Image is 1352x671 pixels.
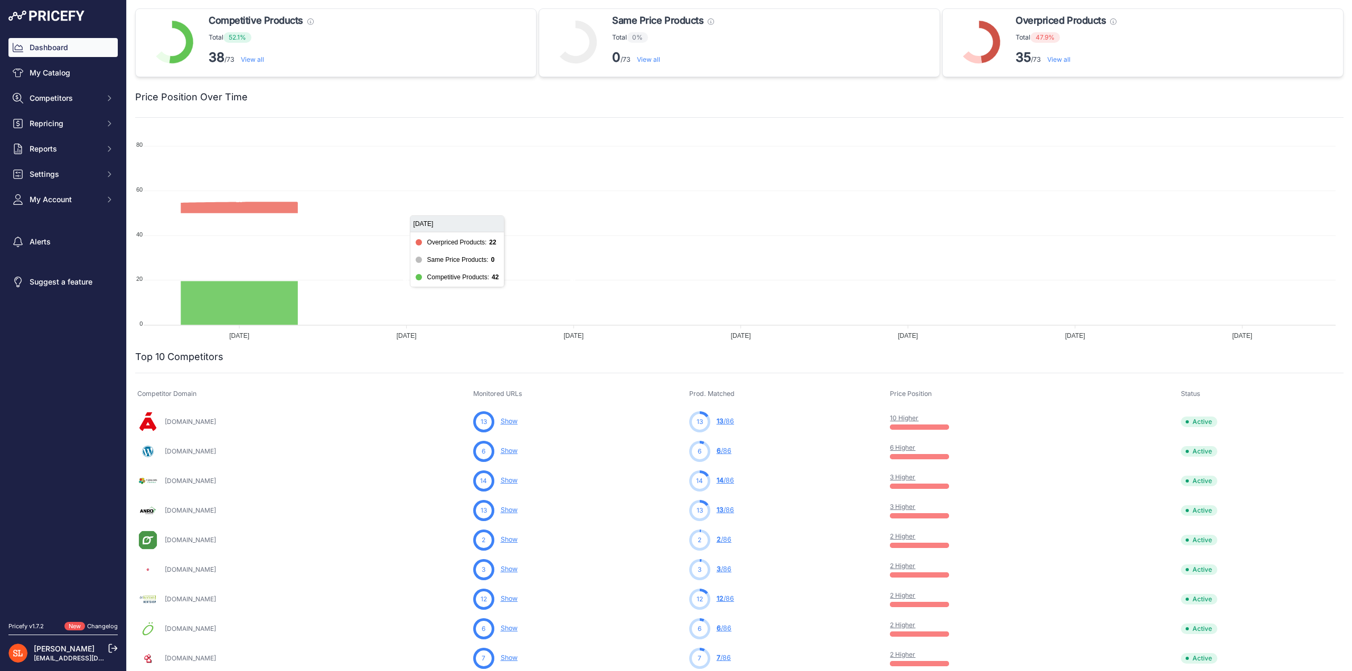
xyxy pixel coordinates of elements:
span: 14 [696,476,703,486]
button: Reports [8,139,118,158]
span: 13 [481,506,487,515]
tspan: [DATE] [1232,332,1252,339]
strong: 35 [1016,50,1031,65]
tspan: [DATE] [397,332,417,339]
span: 7 [717,654,720,661]
span: Active [1181,564,1217,575]
span: 2 [698,535,701,545]
a: Show [501,535,518,543]
a: 3 Higher [890,503,915,511]
span: Active [1181,417,1217,427]
h2: Price Position Over Time [135,90,248,105]
span: 3 [717,565,721,573]
a: View all [1047,55,1071,63]
div: Pricefy v1.7.2 [8,622,44,631]
span: 13 [717,417,724,425]
p: /73 [209,49,314,66]
a: [DOMAIN_NAME] [165,595,216,603]
span: Prod. Matched [689,390,735,398]
a: 2 Higher [890,650,915,658]
button: Repricing [8,114,118,133]
a: 2 Higher [890,591,915,599]
tspan: [DATE] [564,332,584,339]
span: 0% [627,32,648,43]
span: 6 [482,624,485,634]
a: 6/86 [717,624,731,632]
a: Suggest a feature [8,272,118,291]
tspan: 80 [136,141,143,148]
p: Total [209,32,314,43]
a: Alerts [8,232,118,251]
span: Overpriced Products [1016,13,1106,28]
span: 6 [698,447,701,456]
a: My Catalog [8,63,118,82]
a: [DOMAIN_NAME] [165,506,216,514]
a: [DOMAIN_NAME] [165,625,216,632]
p: /73 [612,49,714,66]
span: Active [1181,446,1217,457]
span: Active [1181,505,1217,516]
a: Show [501,624,518,632]
h2: Top 10 Competitors [135,349,223,364]
a: 2 Higher [890,621,915,629]
a: Show [501,417,518,425]
span: 13 [697,506,703,515]
span: Same Price Products [612,13,703,28]
a: 3 Higher [890,473,915,481]
span: 13 [481,417,487,427]
span: 13 [697,417,703,427]
span: 14 [480,476,487,486]
span: Active [1181,653,1217,664]
a: [EMAIL_ADDRESS][DOMAIN_NAME] [34,654,144,662]
a: 2 Higher [890,532,915,540]
span: Competitors [30,93,99,103]
img: Pricefy Logo [8,11,84,21]
a: 2 Higher [890,562,915,570]
span: 14 [717,476,724,484]
span: 6 [698,624,701,634]
a: Show [501,476,518,484]
span: Competitive Products [209,13,303,28]
span: 7 [698,654,701,663]
a: Changelog [87,622,118,630]
tspan: [DATE] [898,332,918,339]
span: Price Position [890,390,932,398]
span: Monitored URLs [473,390,522,398]
a: 6/86 [717,447,731,455]
span: Active [1181,594,1217,604]
button: Competitors [8,89,118,108]
span: 3 [698,565,701,574]
a: Show [501,447,518,455]
span: 6 [717,624,721,632]
span: 3 [482,565,485,574]
tspan: 60 [136,186,143,193]
nav: Sidebar [8,38,118,609]
a: 6 Higher [890,443,915,451]
span: 12 [717,594,724,602]
a: View all [637,55,660,63]
tspan: [DATE] [731,332,751,339]
a: 13/86 [717,506,734,514]
span: 12 [697,594,703,604]
a: 10 Higher [890,414,918,422]
span: 2 [717,535,721,543]
span: 6 [717,447,721,455]
span: 6 [482,447,485,456]
a: Show [501,654,518,661]
span: Repricing [30,118,99,129]
span: Active [1181,535,1217,545]
a: Show [501,594,518,602]
span: Active [1181,623,1217,634]
a: Show [501,565,518,573]
span: 12 [481,594,487,604]
span: 13 [717,506,724,514]
button: Settings [8,165,118,184]
span: 52.1% [223,32,251,43]
a: [DOMAIN_NAME] [165,477,216,485]
span: My Account [30,194,99,205]
p: Total [1016,32,1116,43]
strong: 0 [612,50,621,65]
tspan: [DATE] [229,332,249,339]
span: 47.9% [1030,32,1060,43]
a: [DOMAIN_NAME] [165,565,216,573]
